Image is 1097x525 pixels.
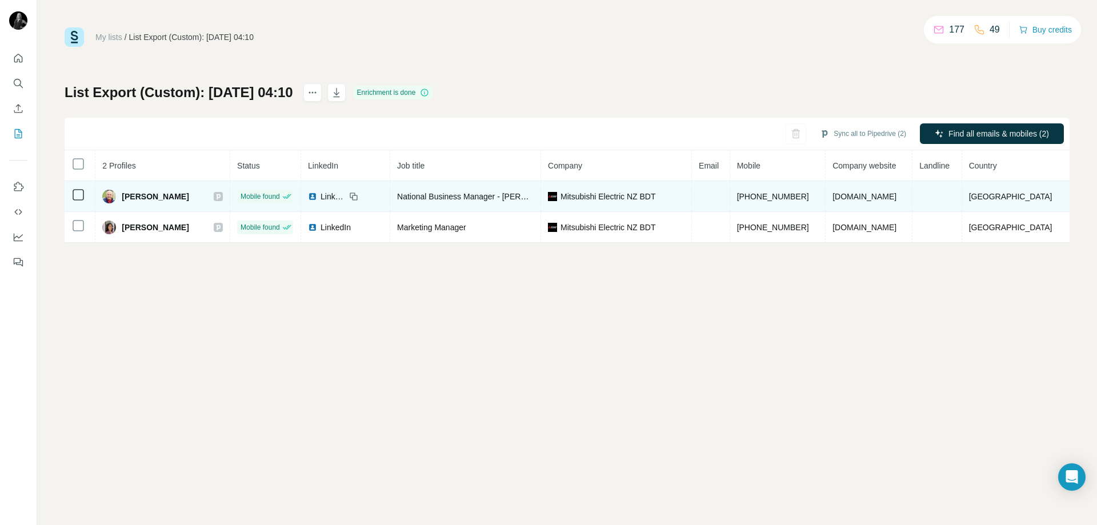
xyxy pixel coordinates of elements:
span: Status [237,161,260,170]
span: Country [969,161,997,170]
img: Surfe Logo [65,27,84,47]
button: Use Surfe on LinkedIn [9,177,27,197]
button: Dashboard [9,227,27,247]
span: [PERSON_NAME] [122,191,189,202]
img: LinkedIn logo [308,192,317,201]
span: [PERSON_NAME] [122,222,189,233]
span: Marketing Manager [397,223,466,232]
img: company-logo [548,192,557,201]
span: LinkedIn [321,191,346,202]
span: [DOMAIN_NAME] [832,192,896,201]
img: company-logo [548,223,557,232]
div: List Export (Custom): [DATE] 04:10 [129,31,254,43]
span: LinkedIn [308,161,338,170]
span: Job title [397,161,425,170]
span: Landline [919,161,950,170]
button: actions [303,83,322,102]
button: Buy credits [1019,22,1072,38]
img: Avatar [102,190,116,203]
span: 2 Profiles [102,161,135,170]
button: Search [9,73,27,94]
button: My lists [9,123,27,144]
span: Mitsubishi Electric NZ BDT [560,222,655,233]
span: Company [548,161,582,170]
button: Sync all to Pipedrive (2) [812,125,914,142]
span: Find all emails & mobiles (2) [948,128,1049,139]
span: [DOMAIN_NAME] [832,223,896,232]
span: [PHONE_NUMBER] [737,192,809,201]
span: Mobile found [241,191,280,202]
li: / [125,31,127,43]
button: Feedback [9,252,27,272]
span: [PHONE_NUMBER] [737,223,809,232]
p: 49 [990,23,1000,37]
button: Quick start [9,48,27,69]
span: Mobile [737,161,760,170]
span: Email [699,161,719,170]
h1: List Export (Custom): [DATE] 04:10 [65,83,293,102]
span: Company website [832,161,896,170]
button: Find all emails & mobiles (2) [920,123,1064,144]
img: Avatar [9,11,27,30]
span: [GEOGRAPHIC_DATA] [969,192,1052,201]
img: Avatar [102,221,116,234]
a: My lists [95,33,122,42]
p: 177 [949,23,964,37]
div: Open Intercom Messenger [1058,463,1086,491]
span: Mobile found [241,222,280,233]
img: LinkedIn logo [308,223,317,232]
div: Enrichment is done [354,86,433,99]
button: Use Surfe API [9,202,27,222]
span: [GEOGRAPHIC_DATA] [969,223,1052,232]
button: Enrich CSV [9,98,27,119]
span: National Business Manager - [PERSON_NAME] & Chillers [397,192,604,201]
span: LinkedIn [321,222,351,233]
span: Mitsubishi Electric NZ BDT [560,191,655,202]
